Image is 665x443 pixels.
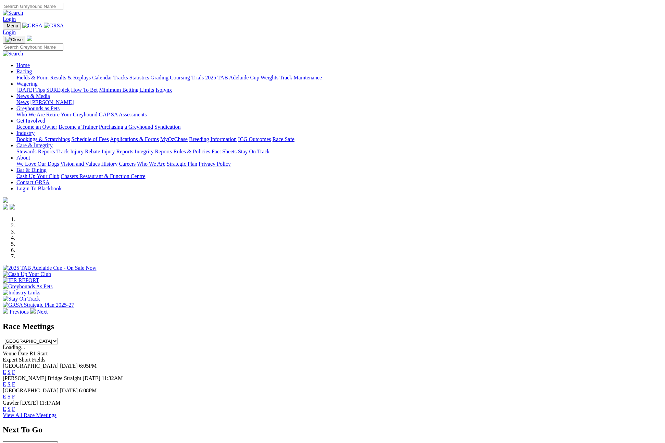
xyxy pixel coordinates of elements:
a: Syndication [154,124,180,130]
div: Greyhounds as Pets [16,112,662,118]
a: News [16,99,29,105]
a: Login [3,16,16,22]
span: Gawler [3,400,19,406]
div: News & Media [16,99,662,105]
span: Previous [10,309,29,315]
div: About [16,161,662,167]
button: Toggle navigation [3,36,25,43]
img: Greyhounds As Pets [3,283,53,290]
a: S [8,394,11,400]
div: Care & Integrity [16,149,662,155]
span: Short [19,357,31,363]
div: Bar & Dining [16,173,662,179]
a: Previous [3,309,30,315]
a: History [101,161,117,167]
span: [GEOGRAPHIC_DATA] [3,363,59,369]
span: Next [37,309,48,315]
a: Industry [16,130,35,136]
div: Get Involved [16,124,662,130]
img: GRSA [22,23,42,29]
h2: Race Meetings [3,322,662,331]
a: Careers [119,161,136,167]
span: Date [18,351,28,356]
a: Who We Are [16,112,45,117]
span: 6:08PM [79,388,97,393]
span: R1 Start [29,351,48,356]
a: Schedule of Fees [71,136,109,142]
img: GRSA Strategic Plan 2025-27 [3,302,74,308]
span: Venue [3,351,16,356]
a: Grading [151,75,168,80]
img: logo-grsa-white.png [27,36,32,41]
a: Racing [16,68,32,74]
a: Injury Reports [101,149,133,154]
a: Weights [261,75,278,80]
img: Industry Links [3,290,40,296]
img: Search [3,10,23,16]
a: Trials [191,75,204,80]
a: Fact Sheets [212,149,237,154]
input: Search [3,43,63,51]
a: Become an Owner [16,124,57,130]
a: Track Maintenance [280,75,322,80]
a: [PERSON_NAME] [30,99,74,105]
a: ICG Outcomes [238,136,271,142]
span: [DATE] [20,400,38,406]
a: S [8,406,11,412]
div: Wagering [16,87,662,93]
a: Bookings & Scratchings [16,136,70,142]
a: We Love Our Dogs [16,161,59,167]
span: [DATE] [83,375,100,381]
a: Chasers Restaurant & Function Centre [61,173,145,179]
input: Search [3,3,63,10]
a: Care & Integrity [16,142,53,148]
a: Privacy Policy [199,161,231,167]
a: Login [3,29,16,35]
button: Toggle navigation [3,22,21,29]
span: [DATE] [60,363,78,369]
a: Tracks [113,75,128,80]
a: Who We Are [137,161,165,167]
a: Coursing [170,75,190,80]
div: Industry [16,136,662,142]
img: logo-grsa-white.png [3,197,8,203]
img: Cash Up Your Club [3,271,51,277]
a: F [12,369,15,375]
a: E [3,381,6,387]
span: Menu [7,23,18,28]
span: [DATE] [60,388,78,393]
a: Applications & Forms [110,136,159,142]
a: Get Involved [16,118,45,124]
a: Track Injury Rebate [56,149,100,154]
a: Statistics [129,75,149,80]
a: Strategic Plan [167,161,197,167]
a: How To Bet [71,87,98,93]
a: Stay On Track [238,149,269,154]
img: IER REPORT [3,277,39,283]
a: Greyhounds as Pets [16,105,60,111]
a: 2025 TAB Adelaide Cup [205,75,259,80]
a: Become a Trainer [59,124,98,130]
a: Cash Up Your Club [16,173,59,179]
a: Contact GRSA [16,179,49,185]
span: [PERSON_NAME] Bridge Straight [3,375,81,381]
a: View All Race Meetings [3,412,57,418]
img: twitter.svg [10,204,15,210]
a: E [3,394,6,400]
a: E [3,369,6,375]
a: Minimum Betting Limits [99,87,154,93]
img: chevron-right-pager-white.svg [30,308,36,314]
span: 11:32AM [102,375,123,381]
a: E [3,406,6,412]
a: Vision and Values [60,161,100,167]
img: 2025 TAB Adelaide Cup - On Sale Now [3,265,97,271]
img: Close [5,37,23,42]
a: [DATE] Tips [16,87,45,93]
span: Loading... [3,344,25,350]
a: Rules & Policies [173,149,210,154]
a: Wagering [16,81,38,87]
a: Login To Blackbook [16,186,62,191]
span: [GEOGRAPHIC_DATA] [3,388,59,393]
a: Integrity Reports [135,149,172,154]
a: Home [16,62,30,68]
